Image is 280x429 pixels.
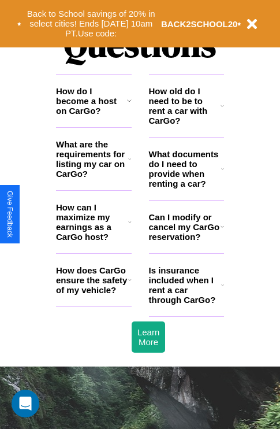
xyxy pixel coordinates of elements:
button: Back to School savings of 20% in select cities! Ends [DATE] 10am PT.Use code: [21,6,161,42]
h3: Is insurance included when I rent a car through CarGo? [149,265,221,305]
h3: How do I become a host on CarGo? [56,86,127,116]
h3: Can I modify or cancel my CarGo reservation? [149,212,221,242]
button: Learn More [132,321,165,353]
h3: What are the requirements for listing my car on CarGo? [56,139,128,179]
div: Give Feedback [6,191,14,238]
b: BACK2SCHOOL20 [161,19,238,29]
div: Open Intercom Messenger [12,390,39,417]
h3: How old do I need to be to rent a car with CarGo? [149,86,221,125]
h3: What documents do I need to provide when renting a car? [149,149,222,188]
h3: How does CarGo ensure the safety of my vehicle? [56,265,128,295]
h3: How can I maximize my earnings as a CarGo host? [56,202,128,242]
